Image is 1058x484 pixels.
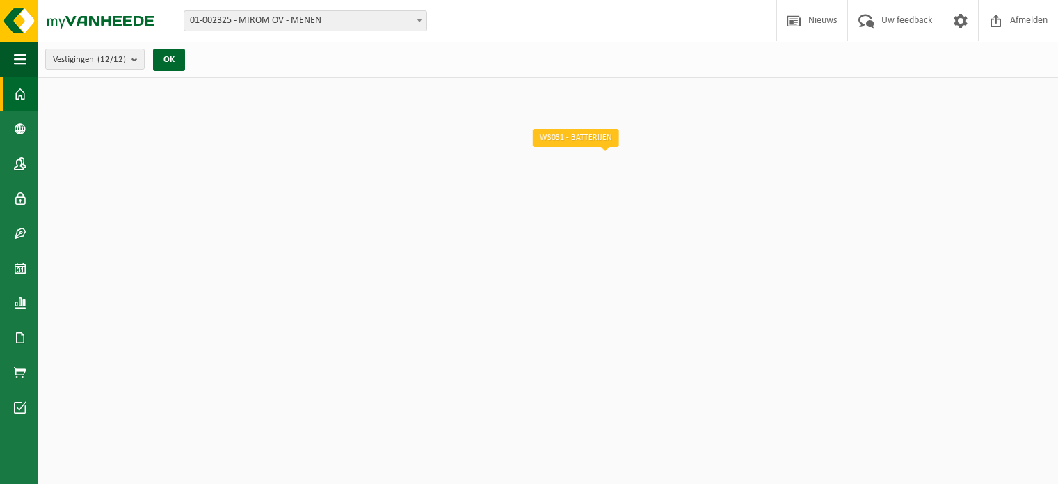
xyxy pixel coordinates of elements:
[184,11,426,31] span: 01-002325 - MIROM OV - MENEN
[45,49,145,70] button: Vestigingen(12/12)
[53,49,126,70] span: Vestigingen
[184,10,427,31] span: 01-002325 - MIROM OV - MENEN
[153,49,185,71] button: OK
[97,55,126,64] count: (12/12)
